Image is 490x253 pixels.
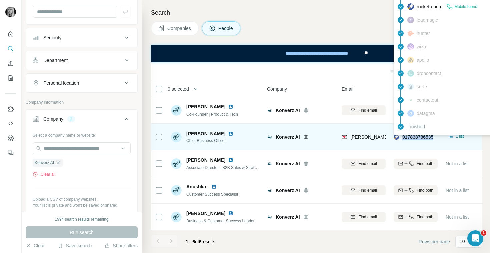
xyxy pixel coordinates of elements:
span: Finished [407,123,425,130]
img: provider surfe logo [407,83,414,90]
span: [PERSON_NAME] [186,103,225,110]
img: Avatar [171,185,182,196]
span: [PERSON_NAME][EMAIL_ADDRESS] [350,134,430,140]
span: rocketreach [417,3,441,10]
img: LinkedIn logo [211,184,217,189]
span: Co-Founder | Product & Tech [186,112,238,117]
span: Mobile found [454,4,477,10]
span: Business & Customer Success Leader [186,219,255,223]
span: [PERSON_NAME] [186,210,225,217]
img: provider leadmagic logo [407,17,414,23]
span: hunter [417,30,430,37]
img: Logo of Konverz AI [267,161,272,166]
img: provider rocketreach logo [407,3,414,10]
span: wiza [417,43,426,50]
span: contactout [417,97,438,103]
span: 1 list [456,133,464,139]
span: datagma [417,110,435,117]
span: surfe [417,83,427,90]
span: Konverz AI [276,160,300,167]
div: Personal location [43,80,79,86]
img: Logo of Konverz AI [267,188,272,193]
span: Find email [358,214,377,220]
img: provider datagma logo [407,110,414,117]
button: Find email [342,212,386,222]
p: 10 [460,238,465,245]
img: provider wiza logo [407,43,414,50]
span: Chief Business Officer [186,138,236,144]
button: Search [5,43,16,55]
button: Personal location [26,75,137,91]
div: Select a company name or website [33,130,131,138]
span: results [186,239,215,244]
span: Find both [417,214,433,220]
img: Avatar [171,212,182,222]
span: 1 - 6 [186,239,195,244]
button: Find both [394,212,438,222]
span: Not in a list [446,214,469,220]
img: provider findymail logo [342,134,347,140]
span: People [218,25,234,32]
img: LinkedIn logo [228,104,233,109]
span: Konverz AI [276,187,300,194]
img: Logo of Konverz AI [267,108,272,113]
div: Department [43,57,68,64]
button: Save search [58,242,92,249]
p: Your list is private and won't be saved or shared. [33,202,131,208]
span: Company [267,86,287,92]
button: Enrich CSV [5,57,16,69]
div: 1 [67,116,75,122]
span: [PERSON_NAME] [186,130,225,137]
span: Konverz AI [35,160,54,166]
span: 917838786535 [402,134,433,140]
span: Customer Success Specialist [186,192,238,197]
p: Company information [26,99,138,105]
span: Find email [358,161,377,167]
span: 0 selected [168,86,189,92]
button: Share filters [105,242,138,249]
img: provider dropcontact logo [407,70,414,77]
span: Konverz AI [276,214,300,220]
img: provider rocketreach logo [394,134,399,140]
span: Find both [417,187,433,193]
img: provider apollo logo [407,57,414,63]
button: Find email [342,159,386,169]
span: Konverz AI [276,107,300,114]
div: 1994 search results remaining [55,216,109,222]
img: Logo of Konverz AI [267,134,272,140]
button: Feedback [5,147,16,159]
span: Not in a list [446,188,469,193]
span: 6 [199,239,202,244]
button: Quick start [5,28,16,40]
button: Use Surfe on LinkedIn [5,103,16,115]
img: LinkedIn logo [228,157,233,163]
span: dropcontact [417,70,441,77]
span: apollo [417,57,429,63]
button: Clear [26,242,45,249]
img: LinkedIn logo [228,131,233,136]
span: Find both [417,161,433,167]
button: Clear all [33,171,55,177]
div: Company [43,116,63,122]
span: Find email [358,107,377,113]
span: Rows per page [419,238,450,245]
button: Dashboard [5,132,16,144]
span: 1 [481,230,486,236]
span: leadmagic [417,17,438,23]
img: provider contactout logo [407,98,414,102]
button: My lists [5,72,16,84]
button: Find email [342,105,386,115]
iframe: Banner [151,45,482,62]
iframe: Intercom live chat [467,230,483,246]
img: Logo of Konverz AI [267,214,272,220]
span: Konverz AI [276,134,300,140]
span: of [195,239,199,244]
button: Find both [394,159,438,169]
h4: Search [151,8,482,17]
button: Find both [394,185,438,195]
img: Avatar [171,105,182,116]
span: Not in a list [446,161,469,166]
span: [PERSON_NAME] [186,157,225,163]
span: Find email [358,187,377,193]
